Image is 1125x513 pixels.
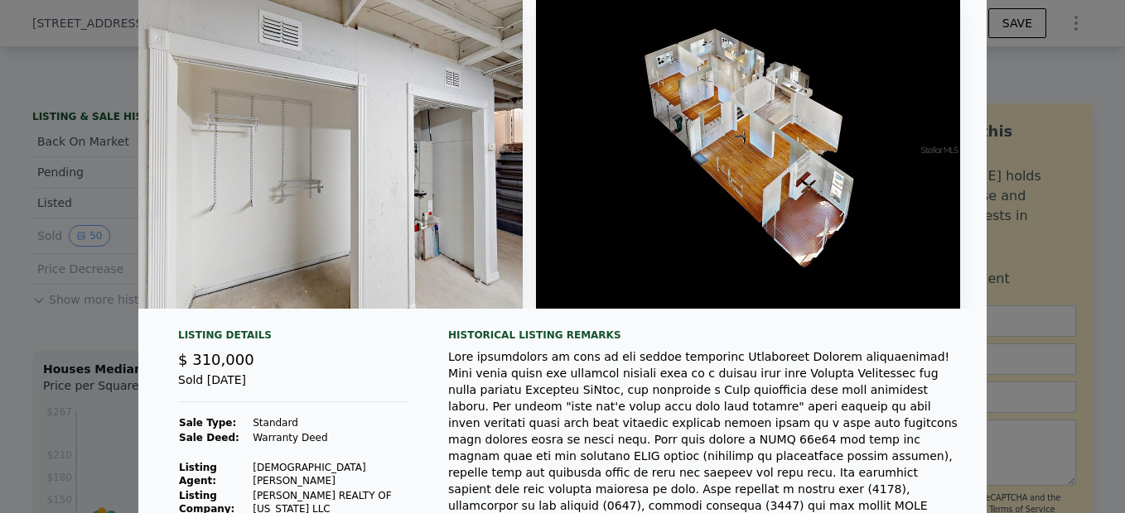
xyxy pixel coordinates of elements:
span: $ 310,000 [178,351,254,368]
td: Standard [252,415,408,430]
td: Warranty Deed [252,430,408,445]
strong: Sale Deed: [179,432,239,443]
div: Historical Listing remarks [448,328,960,342]
strong: Sale Type: [179,417,236,429]
strong: Listing Agent: [179,462,217,487]
div: Listing Details [178,328,408,348]
td: [DEMOGRAPHIC_DATA][PERSON_NAME] [252,460,408,488]
div: Sold [DATE] [178,372,408,402]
